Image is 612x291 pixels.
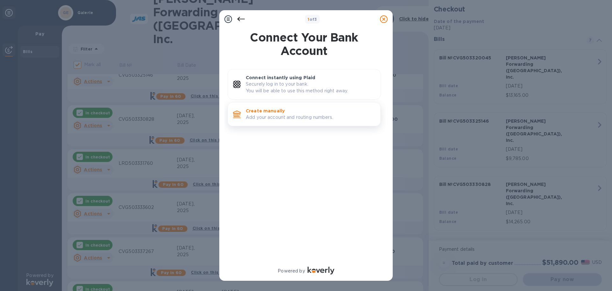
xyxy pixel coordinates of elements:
b: of 3 [308,17,317,22]
span: 1 [308,17,309,22]
p: Powered by [278,268,305,274]
h1: Connect Your Bank Account [225,31,383,57]
p: Create manually [246,108,375,114]
p: Securely log in to your bank. You will be able to use this method right away. [246,81,375,94]
img: Logo [308,267,334,274]
p: Connect instantly using Plaid [246,74,375,81]
p: Add your account and routing numbers. [246,114,375,121]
